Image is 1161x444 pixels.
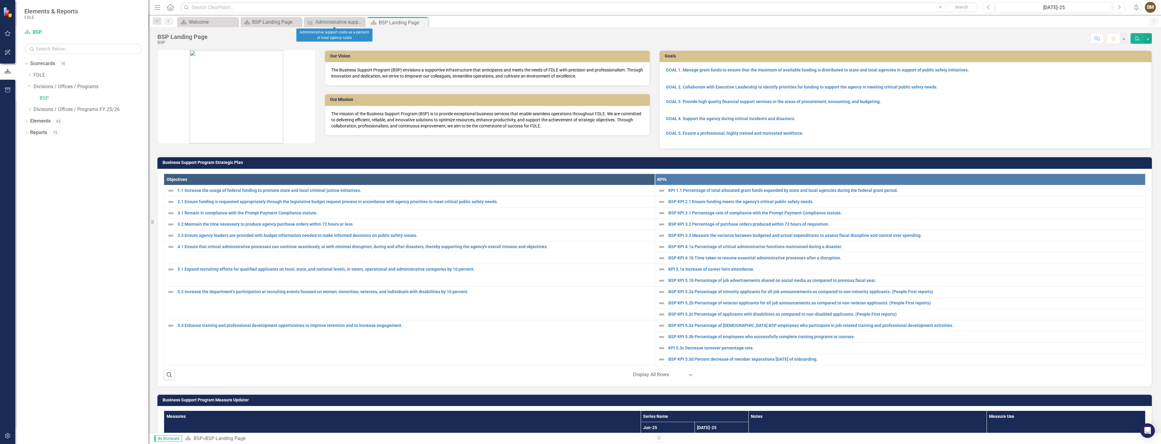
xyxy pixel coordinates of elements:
img: Not Defined [167,243,174,251]
div: BSP [157,40,208,45]
div: Welcome [189,18,237,26]
a: KPI 5.1a Increase of career fairs attendance. [668,267,1142,272]
td: Double-Click to Edit Right Click for Context Menu [655,264,1145,275]
img: Not Defined [658,210,665,217]
p: The mission of the Business Support Program (BSP) is to provide exceptional business services tha... [331,111,643,129]
a: 5.2 Increase the department’s participation at recruiting events focused on women, minorities, ve... [178,290,652,294]
td: Double-Click to Edit Right Click for Context Menu [164,286,655,320]
img: Not Defined [658,198,665,206]
p: The Business Support Program (BSP) envisions a supportive infrastructure that anticipates and mee... [331,67,643,79]
td: Double-Click to Edit Right Click for Context Menu [655,196,1145,207]
a: Welcome [179,18,237,26]
td: Double-Click to Edit Right Click for Context Menu [164,264,655,286]
a: 4.1 Ensure that critical administrative processes can continue seamlessly, or with minimal disrup... [178,245,652,249]
img: Not Defined [658,288,665,296]
div: [DATE]-25 [998,4,1110,11]
td: Double-Click to Edit Right Click for Context Menu [655,331,1145,342]
img: ClearPoint Strategy [3,7,14,18]
a: 1.1 Increase the usage of federal funding to promote state and local criminal justice initiatives. [178,188,652,193]
a: BSP Landing Page [242,18,300,26]
h3: Our Vision [330,54,647,58]
img: Not Defined [658,333,665,341]
a: BSP KPI 5.2a Percentage of minority applicants for all job announcements as compared to non-minor... [668,290,1142,294]
a: BSP KPI 5.3b Percentage of employees who successfully complete training programs or courses. [668,335,1142,339]
img: Not Defined [167,288,174,296]
input: Search ClearPoint... [180,2,978,13]
div: BSP Landing Page [379,19,427,26]
a: GOAL 4. Support the agency during critical incidents and disasters. [666,116,795,121]
img: Not Defined [658,322,665,329]
span: Search [955,5,968,9]
img: Not Defined [658,232,665,239]
h3: Business Support Program Strategic Plan [163,160,1149,165]
div: 63 [54,119,63,124]
a: 3.2 Maintain the time necessary to produce agency purchase orders within 72 hours or less. [178,222,652,227]
td: Double-Click to Edit Right Click for Context Menu [655,354,1145,365]
h3: Our Mission [330,97,647,102]
h3: Goals [665,54,1149,58]
a: GOAL 1. Manage grant funds to ensure that the maximum of available funding is distributed to stat... [666,68,969,72]
td: Double-Click to Edit Right Click for Context Menu [655,252,1145,264]
td: Double-Click to Edit Right Click for Context Menu [655,185,1145,196]
a: Divisions / Offices / Programs FY 25/26 [33,106,148,113]
td: Double-Click to Edit Right Click for Context Menu [655,230,1145,241]
div: BSP Landing Page [205,435,245,441]
img: Not Defined [167,266,174,273]
td: Double-Click to Edit Right Click for Context Menu [655,286,1145,297]
span: Elements & Reports [24,8,78,15]
a: 3.1 Remain in compliance with the Prompt Payment Compliance statute. [178,211,652,215]
a: 2.1 Ensure funding is requested appropriately through the legislative budget request process in a... [178,199,652,204]
a: Scorecards [30,60,55,67]
div: Administrative support costs as a percent of total agency costs [296,29,372,42]
small: FDLE [24,15,78,20]
img: Not Defined [167,187,174,194]
button: [DATE]-25 [996,2,1112,13]
div: » [185,435,650,442]
a: BSP KPI 5.2b Percentage of veteran applicants for all job announcements as compared to non-vetera... [668,301,1142,305]
a: BSP KPI 3.3 Measure the variance between budgeted and actual expenditures to assess fiscal discip... [668,233,1142,238]
a: 5.1 Expand recruiting efforts for qualified applicants on local, state, and national levels, in s... [178,267,652,272]
td: Double-Click to Edit Right Click for Context Menu [164,320,655,365]
div: BSP Landing Page [252,18,300,26]
img: Not Defined [658,311,665,318]
a: BSP [194,435,203,441]
a: BSP KPI 5.1b Percentage of job advertisements shared on social media as compared to previous fisc... [668,278,1142,283]
a: GOAL 3. Provide high quality financial support services in the areas of procurement, accounting, ... [666,99,881,104]
span: By Scorecard [154,435,182,442]
td: Double-Click to Edit Right Click for Context Menu [655,309,1145,320]
td: Double-Click to Edit Right Click for Context Menu [164,196,655,207]
td: Double-Click to Edit Right Click for Context Menu [655,320,1145,331]
td: Double-Click to Edit Right Click for Context Menu [164,207,655,219]
a: BSP KPI 4.1b Time taken to resume essential administrative processes after a disruption. [668,256,1142,260]
a: KPI 1.1 Percentage of total allocated grant funds expended by state and local agencies during the... [668,188,1142,193]
a: BSP KPI 2.1 Ensure funding meets the agency’s critical public safety needs. [668,199,1142,204]
a: BSP KPI 3.2 Percentage of purchase orders produced within 72 hours of requisition. [668,222,1142,227]
a: Reports [30,129,47,136]
h3: Business Support Program Measure Updater [163,398,1149,402]
img: Not Defined [658,300,665,307]
td: Double-Click to Edit Right Click for Context Menu [164,241,655,264]
img: Not Defined [167,221,174,228]
div: BSP Landing Page [157,33,208,40]
td: Double-Click to Edit Right Click for Context Menu [655,275,1145,286]
td: Double-Click to Edit Right Click for Context Menu [655,342,1145,354]
img: Not Defined [658,221,665,228]
a: 3.3 Ensure agency leaders are provided with budget information needed to make informed decisions ... [178,233,652,238]
a: 5.3 Enhance training and professional development opportunities to improve retention and to incre... [178,323,652,328]
input: Search Below... [24,43,142,54]
img: Not Defined [167,232,174,239]
td: Double-Click to Edit Right Click for Context Menu [655,207,1145,219]
td: Double-Click to Edit Right Click for Context Menu [164,230,655,241]
a: Elements [30,118,51,125]
img: Not Defined [658,345,665,352]
button: Search [946,3,977,12]
img: Not Defined [658,356,665,363]
img: Not Defined [658,266,665,273]
img: Not Defined [167,198,174,206]
button: BM [1145,2,1156,13]
td: Double-Click to Edit Right Click for Context Menu [655,297,1145,309]
a: BSP KPI 5.3d Percent decrease of member separations [DATE] of onboarding. [668,357,1142,362]
a: FDLE [33,72,148,79]
a: BSP KPI 5.2c Percentage of applicants with disabilities as compared to non-disabled applicants. (... [668,312,1142,317]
